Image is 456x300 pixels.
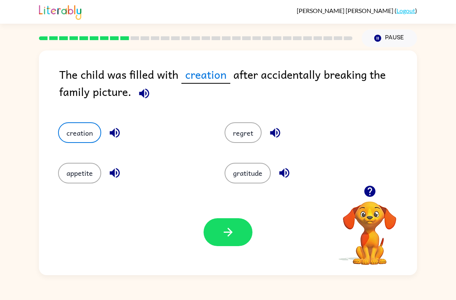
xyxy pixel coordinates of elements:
[331,190,408,266] video: Your browser must support playing .mp4 files to use Literably. Please try using another browser.
[58,122,101,143] button: creation
[225,122,262,143] button: regret
[225,163,271,183] button: gratitude
[297,7,417,14] div: ( )
[297,7,395,14] span: [PERSON_NAME] [PERSON_NAME]
[396,7,415,14] a: Logout
[39,3,81,20] img: Literably
[58,163,101,183] button: appetite
[362,29,417,47] button: Pause
[59,66,417,107] div: The child was filled with after accidentally breaking the family picture.
[181,66,230,84] span: creation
